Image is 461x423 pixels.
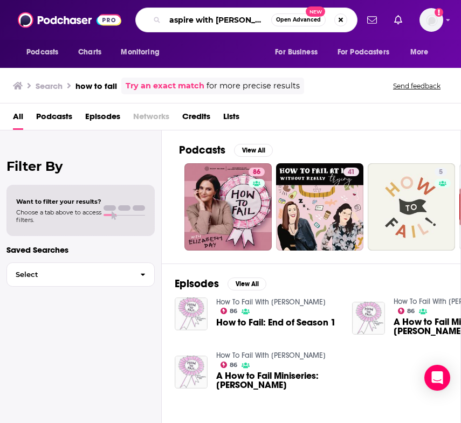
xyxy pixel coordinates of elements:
img: Podchaser - Follow, Share and Rate Podcasts [18,10,121,30]
span: For Podcasters [338,45,389,60]
h2: Filter By [6,158,155,174]
span: 5 [439,167,443,178]
span: New [306,6,325,17]
span: More [410,45,429,60]
button: open menu [331,42,405,63]
span: Networks [133,108,169,130]
h2: Podcasts [179,143,225,157]
a: 41 [343,168,359,176]
span: A How to Fail Miniseries: [PERSON_NAME] [216,371,339,390]
button: open menu [113,42,173,63]
span: 86 [253,167,260,178]
span: Podcasts [26,45,58,60]
div: Open Intercom Messenger [424,365,450,391]
span: Select [7,271,132,278]
button: View All [234,144,273,157]
button: Send feedback [390,81,444,91]
p: Saved Searches [6,245,155,255]
span: Charts [78,45,101,60]
img: A How to Fail Miniseries: Bassel Deeb [175,356,208,389]
span: 86 [230,309,237,314]
img: A How to Fail Miniseries: Yinka Bokinni [352,302,385,335]
a: Try an exact match [126,80,204,92]
img: User Profile [419,8,443,32]
h3: Search [36,81,63,91]
a: Lists [223,108,239,130]
span: Logged in as emma.garth [419,8,443,32]
button: open menu [19,42,72,63]
a: How To Fail With Elizabeth Day [216,351,326,360]
a: Podcasts [36,108,72,130]
svg: Add a profile image [435,8,443,17]
span: 41 [348,167,355,178]
h2: Episodes [175,277,219,290]
a: How To Fail With Elizabeth Day [216,297,326,307]
a: A How to Fail Miniseries: Bassel Deeb [216,371,339,390]
a: 86 [221,362,238,368]
span: 86 [407,309,415,314]
button: Open AdvancedNew [271,13,326,26]
a: Episodes [85,108,120,130]
a: 86 [249,168,265,176]
a: How to Fail: End of Season 1 [216,318,336,327]
a: Credits [182,108,210,130]
span: for more precise results [207,80,300,92]
a: Show notifications dropdown [363,11,381,29]
button: View All [228,278,266,290]
a: Charts [71,42,108,63]
h3: how to fail [75,81,117,91]
a: 5 [435,168,447,176]
img: How to Fail: End of Season 1 [175,297,208,330]
a: 86 [184,163,272,251]
a: 86 [221,308,238,314]
a: PodcastsView All [179,143,273,157]
div: Search podcasts, credits, & more... [135,8,357,32]
a: All [13,108,23,130]
a: 86 [398,308,415,314]
button: Select [6,262,155,287]
a: 41 [276,163,363,251]
span: Want to filter your results? [16,198,101,205]
span: 86 [230,363,237,367]
button: open menu [267,42,331,63]
span: Open Advanced [276,17,321,23]
button: Show profile menu [419,8,443,32]
a: EpisodesView All [175,277,266,290]
input: Search podcasts, credits, & more... [165,11,271,29]
button: open menu [403,42,442,63]
span: Choose a tab above to access filters. [16,209,101,224]
span: Monitoring [121,45,159,60]
a: 5 [368,163,455,251]
a: Show notifications dropdown [390,11,407,29]
span: For Business [275,45,318,60]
